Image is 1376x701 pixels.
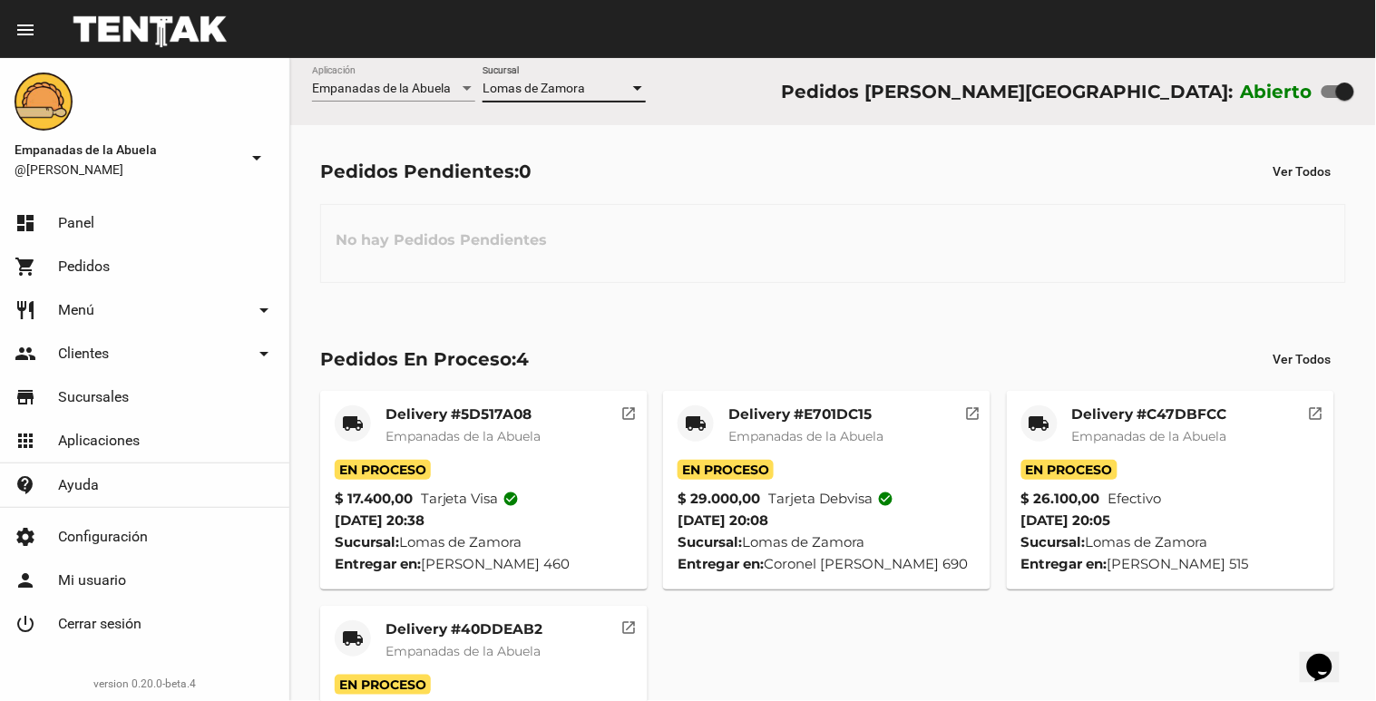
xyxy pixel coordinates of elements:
[15,386,36,408] mat-icon: store
[678,488,760,510] strong: $ 29.000,00
[621,617,638,633] mat-icon: open_in_new
[15,139,239,161] span: Empanadas de la Abuela
[335,460,431,480] span: En Proceso
[1021,553,1320,575] div: [PERSON_NAME] 515
[1259,343,1346,375] button: Ver Todos
[335,488,413,510] strong: $ 17.400,00
[15,212,36,234] mat-icon: dashboard
[58,345,109,363] span: Clientes
[58,432,140,450] span: Aplicaciones
[320,157,532,186] div: Pedidos Pendientes:
[15,256,36,277] mat-icon: shopping_cart
[335,675,431,695] span: En Proceso
[335,533,399,550] strong: Sucursal:
[385,428,541,444] span: Empanadas de la Abuela
[58,615,142,633] span: Cerrar sesión
[678,533,742,550] strong: Sucursal:
[1072,428,1227,444] span: Empanadas de la Abuela
[1029,413,1050,434] mat-icon: local_shipping
[58,388,129,406] span: Sucursales
[678,555,764,572] strong: Entregar en:
[768,488,893,510] span: Tarjeta debvisa
[1072,405,1227,424] mat-card-title: Delivery #C47DBFCC
[1021,533,1086,550] strong: Sucursal:
[58,476,99,494] span: Ayuda
[15,613,36,635] mat-icon: power_settings_new
[335,555,421,572] strong: Entregar en:
[321,213,561,268] h3: No hay Pedidos Pendientes
[483,81,585,95] span: Lomas de Zamora
[1308,403,1324,419] mat-icon: open_in_new
[964,403,981,419] mat-icon: open_in_new
[385,643,541,659] span: Empanadas de la Abuela
[503,491,520,507] mat-icon: check_circle
[15,343,36,365] mat-icon: people
[15,73,73,131] img: f0136945-ed32-4f7c-91e3-a375bc4bb2c5.png
[253,343,275,365] mat-icon: arrow_drop_down
[15,526,36,548] mat-icon: settings
[15,430,36,452] mat-icon: apps
[1259,155,1346,188] button: Ver Todos
[877,491,893,507] mat-icon: check_circle
[728,405,883,424] mat-card-title: Delivery #E701DC15
[621,403,638,419] mat-icon: open_in_new
[678,553,976,575] div: Coronel [PERSON_NAME] 690
[15,675,275,693] div: version 0.20.0-beta.4
[1021,488,1100,510] strong: $ 26.100,00
[1274,352,1332,366] span: Ver Todos
[1108,488,1162,510] span: Efectivo
[253,299,275,321] mat-icon: arrow_drop_down
[685,413,707,434] mat-icon: local_shipping
[58,214,94,232] span: Panel
[246,147,268,169] mat-icon: arrow_drop_down
[342,628,364,649] mat-icon: local_shipping
[1021,460,1117,480] span: En Proceso
[1021,555,1108,572] strong: Entregar en:
[15,161,239,179] span: @[PERSON_NAME]
[58,571,126,589] span: Mi usuario
[1274,164,1332,179] span: Ver Todos
[15,299,36,321] mat-icon: restaurant
[15,570,36,591] mat-icon: person
[421,488,520,510] span: Tarjeta visa
[335,553,633,575] div: [PERSON_NAME] 460
[678,531,976,553] div: Lomas de Zamora
[1021,511,1111,529] span: [DATE] 20:05
[312,81,451,95] span: Empanadas de la Abuela
[385,405,541,424] mat-card-title: Delivery #5D517A08
[58,258,110,276] span: Pedidos
[1300,628,1358,683] iframe: chat widget
[678,511,768,529] span: [DATE] 20:08
[320,345,529,374] div: Pedidos En Proceso:
[728,428,883,444] span: Empanadas de la Abuela
[781,77,1233,106] div: Pedidos [PERSON_NAME][GEOGRAPHIC_DATA]:
[516,348,529,370] span: 4
[1241,77,1313,106] label: Abierto
[678,460,774,480] span: En Proceso
[342,413,364,434] mat-icon: local_shipping
[335,531,633,553] div: Lomas de Zamora
[58,528,148,546] span: Configuración
[15,19,36,41] mat-icon: menu
[519,161,532,182] span: 0
[15,474,36,496] mat-icon: contact_support
[58,301,94,319] span: Menú
[1021,531,1320,553] div: Lomas de Zamora
[335,511,425,529] span: [DATE] 20:38
[385,620,542,638] mat-card-title: Delivery #40DDEAB2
